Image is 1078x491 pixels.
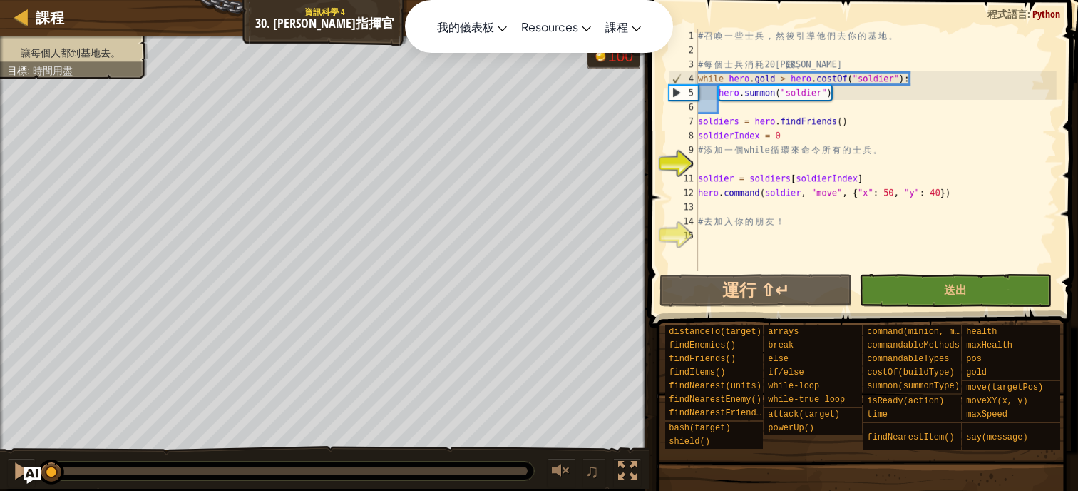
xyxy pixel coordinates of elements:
span: distanceTo(target) [669,327,761,337]
div: 100 [608,49,633,64]
span: findNearestItem() [867,432,954,442]
div: 7 [669,114,698,128]
span: maxSpeed [966,410,1007,420]
div: 4 [669,71,698,86]
span: findItems() [669,368,725,378]
div: 11 [669,171,698,186]
span: : [27,65,33,76]
div: 8 [669,128,698,143]
span: maxHealth [966,340,1012,350]
div: 10 [669,157,698,171]
div: 6 [669,100,698,114]
a: 課程 [598,7,648,46]
span: findNearestFriend() [669,408,766,418]
span: Python [1032,7,1060,21]
a: 課程 [29,8,64,27]
span: commandableTypes [867,354,949,364]
span: while-true loop [768,395,845,405]
span: costOf(buildType) [867,368,954,378]
span: ♫ [585,460,600,482]
button: ⌘ + P: Pause [7,458,36,487]
span: 課程 [36,8,64,27]
button: 送出 [859,274,1052,307]
span: findEnemies() [669,340,736,350]
span: : [1027,7,1032,21]
span: if/else [768,368,804,378]
span: summon(summonType) [867,381,960,391]
span: findNearestEnemy() [669,395,761,405]
span: 送出 [944,282,967,298]
div: 15 [669,228,698,243]
span: else [768,354,789,364]
a: Resources [514,7,598,46]
span: break [768,340,794,350]
span: 目標 [7,65,27,76]
span: time [867,410,888,420]
div: 13 [669,200,698,214]
div: 12 [669,186,698,200]
button: 切換全螢幕 [613,458,642,487]
span: say(message) [966,432,1027,442]
div: 1 [669,29,698,43]
span: isReady(action) [867,396,944,406]
span: commandableMethods [867,340,960,350]
span: command(minion, method, arg1, arg2) [867,327,1047,337]
button: 運行 ⇧↵ [659,274,852,307]
span: 課程 [605,19,628,34]
a: 我的儀表板 [430,7,514,46]
span: moveXY(x, y) [966,396,1027,406]
button: 調整音量 [547,458,575,487]
div: 14 [669,214,698,228]
span: gold [966,368,987,378]
span: findNearest(units) [669,381,761,391]
div: 5 [669,86,698,100]
span: attack(target) [768,410,840,420]
span: shield() [669,437,710,447]
li: 讓每個人都到基地去。 [7,46,137,60]
span: 讓每個人都到基地去。 [21,47,120,59]
div: 2 [669,43,698,57]
span: powerUp() [768,423,814,433]
span: pos [966,354,982,364]
button: Ask AI [24,467,41,484]
span: 時間用盡 [33,65,73,76]
span: findFriends() [669,354,736,364]
span: 我的儀表板 [437,19,494,34]
button: ♫ [582,458,607,487]
span: 程式語言 [987,7,1027,21]
span: health [966,327,997,337]
div: 9 [669,143,698,157]
div: 3 [669,57,698,71]
div: Team 'humans' has 100 now of 100 gold earned. [587,44,640,69]
span: bash(target) [669,423,730,433]
span: while-loop [768,381,819,391]
span: arrays [768,327,799,337]
span: Resources [521,19,578,34]
span: move(targetPos) [966,383,1043,393]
